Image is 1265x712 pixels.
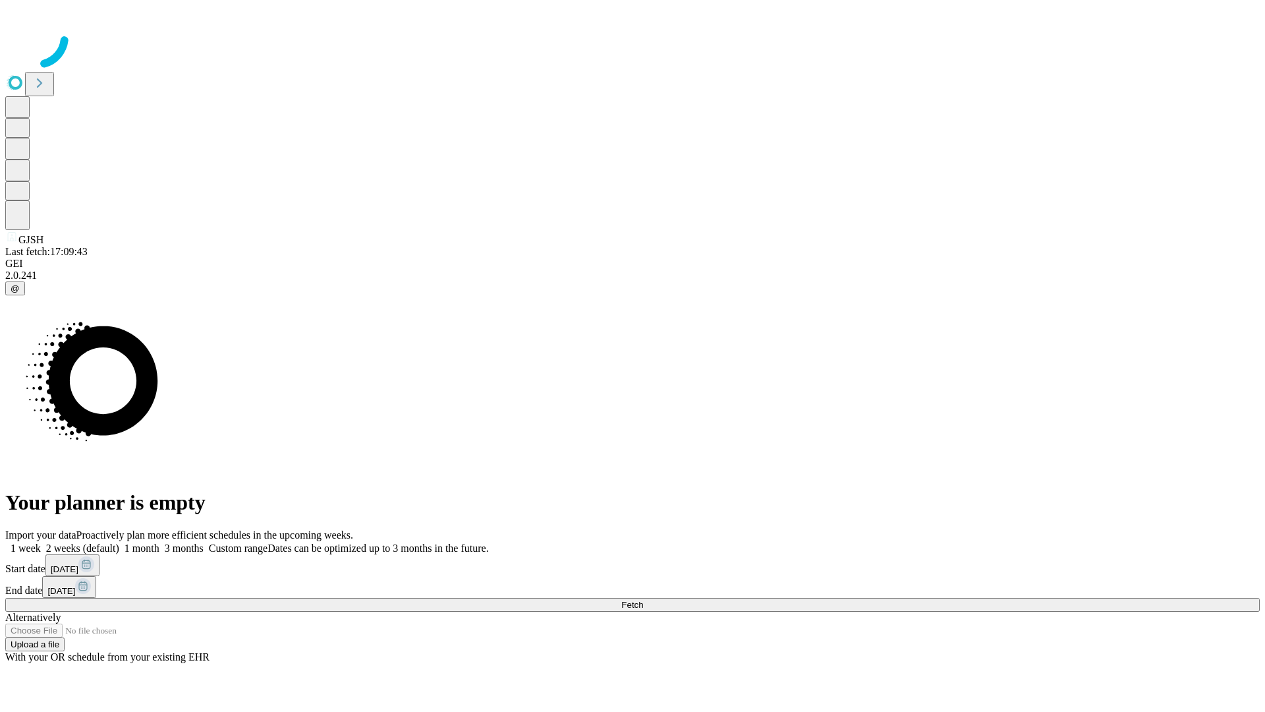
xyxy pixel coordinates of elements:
[11,283,20,293] span: @
[5,258,1260,270] div: GEI
[51,564,78,574] span: [DATE]
[5,651,210,663] span: With your OR schedule from your existing EHR
[46,543,119,554] span: 2 weeks (default)
[5,490,1260,515] h1: Your planner is empty
[5,612,61,623] span: Alternatively
[42,576,96,598] button: [DATE]
[45,554,99,576] button: [DATE]
[5,576,1260,598] div: End date
[621,600,643,610] span: Fetch
[5,529,76,541] span: Import your data
[5,598,1260,612] button: Fetch
[5,270,1260,282] div: 2.0.241
[165,543,204,554] span: 3 months
[5,282,25,295] button: @
[5,554,1260,576] div: Start date
[209,543,267,554] span: Custom range
[18,234,43,245] span: GJSH
[5,638,65,651] button: Upload a file
[5,246,88,257] span: Last fetch: 17:09:43
[76,529,353,541] span: Proactively plan more efficient schedules in the upcoming weeks.
[11,543,41,554] span: 1 week
[125,543,159,554] span: 1 month
[47,586,75,596] span: [DATE]
[267,543,488,554] span: Dates can be optimized up to 3 months in the future.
